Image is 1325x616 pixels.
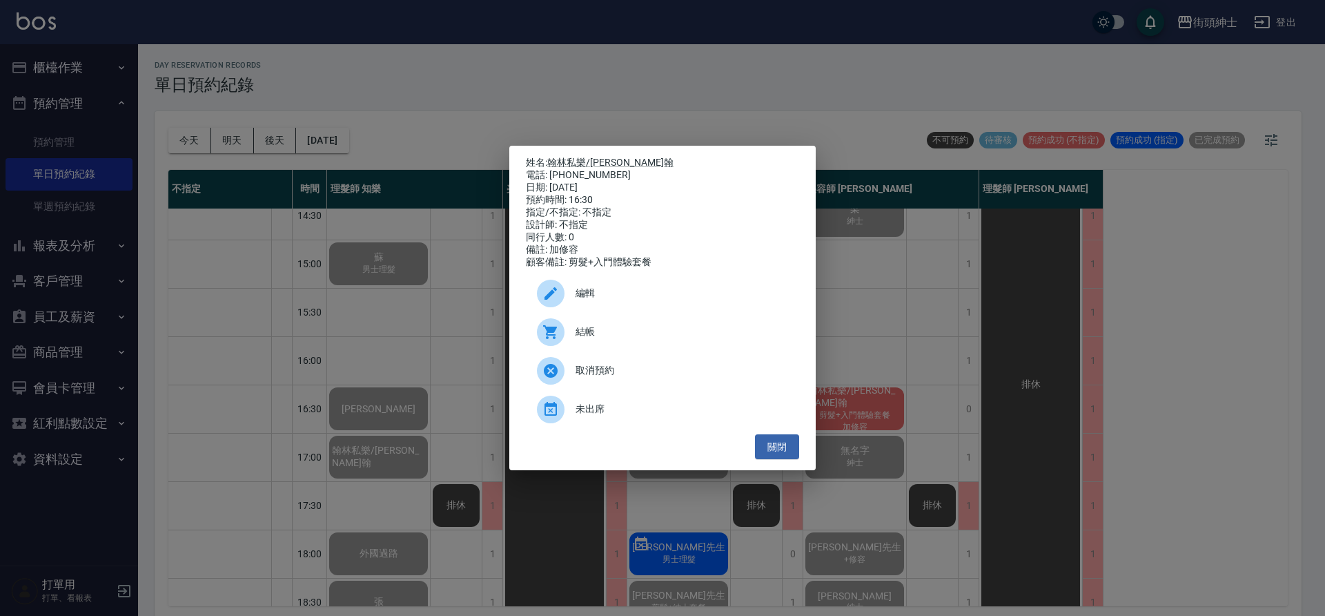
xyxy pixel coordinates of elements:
[526,313,799,352] a: 結帳
[526,169,799,182] div: 電話: [PHONE_NUMBER]
[526,194,799,206] div: 預約時間: 16:30
[526,274,799,313] div: 編輯
[526,182,799,194] div: 日期: [DATE]
[755,434,799,460] button: 關閉
[526,244,799,256] div: 備註: 加修容
[526,206,799,219] div: 指定/不指定: 不指定
[547,157,674,168] a: 翰林私樂/[PERSON_NAME]翰
[526,256,799,269] div: 顧客備註: 剪髮+入門體驗套餐
[576,363,788,378] span: 取消預約
[576,325,788,339] span: 結帳
[526,352,799,390] div: 取消預約
[526,231,799,244] div: 同行人數: 0
[526,219,799,231] div: 設計師: 不指定
[576,286,788,300] span: 編輯
[526,157,799,169] p: 姓名:
[576,402,788,416] span: 未出席
[526,390,799,429] div: 未出席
